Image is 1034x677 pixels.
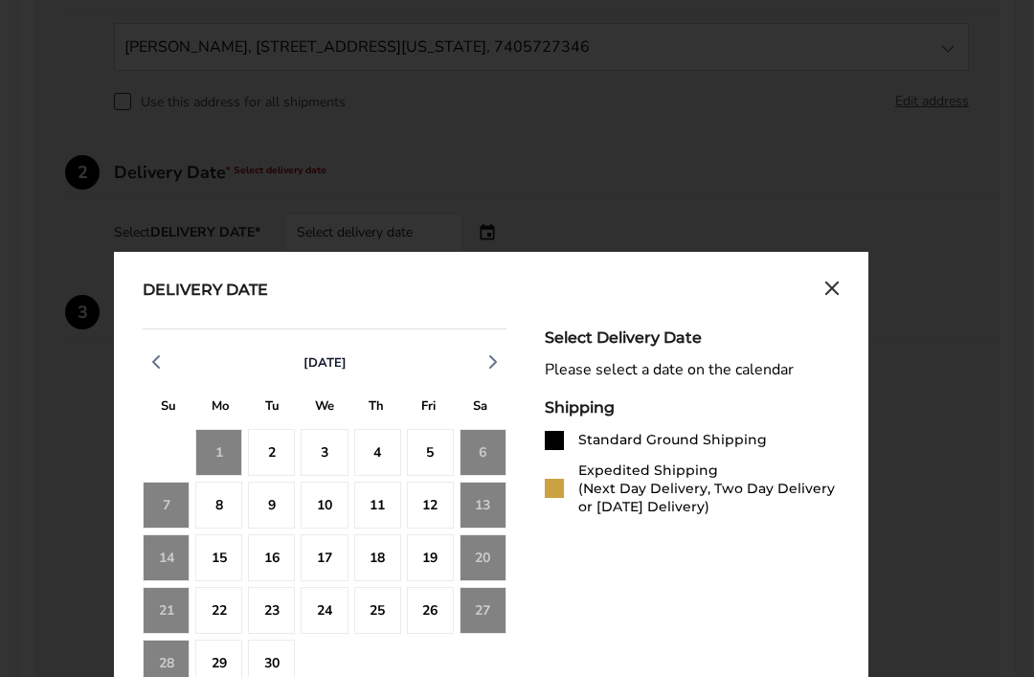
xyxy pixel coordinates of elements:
div: S [455,394,506,423]
div: Delivery Date [143,281,268,302]
div: Select Delivery Date [545,328,840,347]
div: S [143,394,194,423]
button: Close calendar [824,281,840,302]
div: M [194,394,246,423]
div: Shipping [545,398,840,417]
div: T [247,394,299,423]
div: W [299,394,350,423]
div: Standard Ground Shipping [578,431,767,449]
span: [DATE] [303,354,347,372]
div: F [402,394,454,423]
div: Please select a date on the calendar [545,361,840,379]
button: [DATE] [296,354,354,372]
div: Expedited Shipping (Next Day Delivery, Two Day Delivery or [DATE] Delivery) [578,462,840,516]
div: T [350,394,402,423]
